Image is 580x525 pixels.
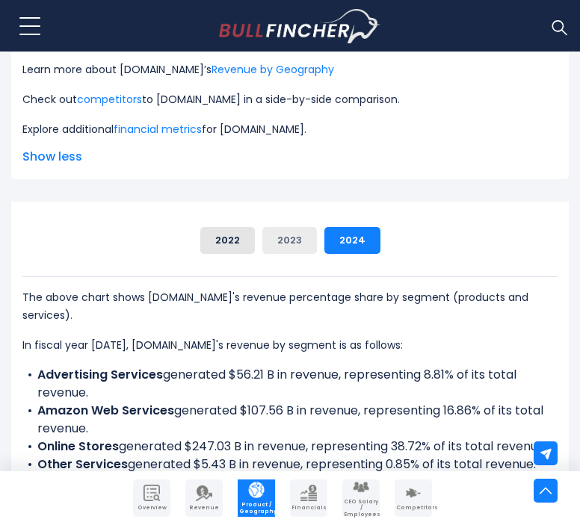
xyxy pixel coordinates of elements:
[22,148,558,166] span: Show less
[22,402,558,438] li: generated $107.56 B in revenue, representing 16.86% of its total revenue.
[262,227,317,254] button: 2023
[22,438,558,456] li: generated $247.03 B in revenue, representing 38.72% of its total revenue.
[239,502,274,515] span: Product / Geography
[37,366,163,383] b: Advertising Services
[324,227,380,254] button: 2024
[135,505,169,511] span: Overview
[22,456,558,473] li: generated $5.43 B in revenue, representing 0.85% of its total revenue.
[114,122,202,137] a: financial metrics
[344,499,378,518] span: CEO Salary / Employees
[77,92,142,107] a: competitors
[22,60,558,78] p: Learn more about [DOMAIN_NAME]’s
[37,456,128,473] b: Other Services
[37,402,174,419] b: Amazon Web Services
[291,505,326,511] span: Financials
[342,479,380,517] a: Company Employees
[22,90,558,108] p: Check out to [DOMAIN_NAME] in a side-by-side comparison.
[395,479,432,517] a: Company Competitors
[396,505,431,511] span: Competitors
[22,366,558,402] li: generated $56.21 B in revenue, representing 8.81% of its total revenue.
[219,9,380,43] img: Bullfincher logo
[22,336,558,354] p: In fiscal year [DATE], [DOMAIN_NAME]'s revenue by segment is as follows:
[37,438,119,455] b: Online Stores
[185,479,223,517] a: Company Revenue
[219,9,380,43] a: Go to homepage
[200,227,255,254] button: 2022
[22,120,558,138] p: Explore additional for [DOMAIN_NAME].
[290,479,327,517] a: Company Financials
[238,479,275,517] a: Company Product/Geography
[133,479,170,517] a: Company Overview
[22,288,558,324] p: The above chart shows [DOMAIN_NAME]'s revenue percentage share by segment (products and services).
[212,62,334,77] a: Revenue by Geography
[187,505,221,511] span: Revenue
